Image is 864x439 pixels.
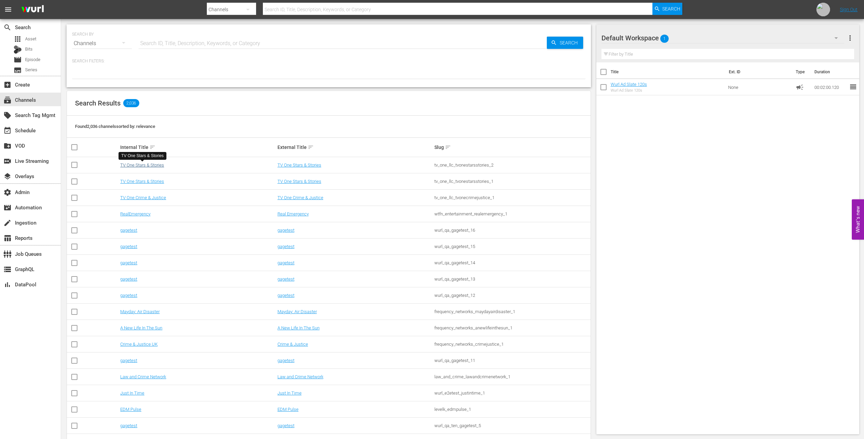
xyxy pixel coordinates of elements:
a: TV One Stars & Stories [277,163,321,168]
span: 2,036 [123,99,139,107]
span: 1 [660,32,669,46]
div: wurl_qa_gagetest_16 [434,228,590,233]
a: Law and Crime Network [120,374,166,379]
a: gagetest [120,244,137,249]
span: Search Results [75,99,121,107]
span: VOD [3,142,12,150]
span: menu [4,5,12,14]
a: gagetest [277,260,294,265]
button: Search [652,3,682,15]
a: gagetest [277,423,294,428]
span: Found 2,036 channels sorted by: relevance [75,124,155,129]
a: Law and Crime Network [277,374,323,379]
span: Job Queues [3,250,12,258]
div: tv_one_llc_tvonecrimejustice_1 [434,195,590,200]
span: Automation [3,204,12,212]
a: gagetest [277,228,294,233]
div: wurl_qa_gagetest_14 [434,260,590,265]
a: TV One Crime & Justice [120,195,166,200]
span: Asset [14,35,22,43]
span: Create [3,81,12,89]
span: Search Tag Mgmt [3,111,12,119]
button: Search [547,37,583,49]
img: ans4CAIJ8jUAAAAAAAAAAAAAAAAAAAAAAAAgQb4GAAAAAAAAAAAAAAAAAAAAAAAAJMjXAAAAAAAAAAAAAAAAAAAAAAAAgAT5G... [16,2,49,18]
a: gagetest [277,358,294,363]
a: TV One Stars & Stories [277,179,321,184]
div: Internal Title [120,143,275,151]
p: Search Filters: [72,58,586,64]
a: gagetest [277,276,294,282]
a: gagetest [120,293,137,298]
div: wurl_qa_gagetest_11 [434,358,590,363]
span: Schedule [3,127,12,135]
button: Open Feedback Widget [852,199,864,240]
div: wurl_qa_gagetest_15 [434,244,590,249]
span: sort [445,144,451,150]
div: Bits [14,45,22,54]
span: Overlays [3,172,12,180]
span: Search [557,37,583,49]
div: frequency_networks_maydayairdisaster_1 [434,309,590,314]
div: frequency_networks_anewlifeinthesun_1 [434,325,590,330]
button: more_vert [846,30,854,46]
a: Just In Time [277,390,302,396]
span: Series [14,66,22,74]
div: wtfn_entertainment_realemergency_1 [434,211,590,216]
span: Search [662,3,680,15]
a: gagetest [277,244,294,249]
div: Slug [434,143,590,151]
a: Sign Out [840,7,858,12]
div: wurl_qa_gagetest_12 [434,293,590,298]
a: gagetest [120,276,137,282]
span: more_vert [846,34,854,42]
a: Mayday: Air Disaster [120,309,160,314]
span: Episode [25,56,40,63]
div: TV One Stars & Stories [121,153,164,159]
span: Series [25,66,37,73]
a: Crime & Justice UK [120,342,158,347]
a: RealEmergency [120,211,150,216]
th: Duration [810,62,851,81]
a: Mayday: Air Disaster [277,309,317,314]
div: tv_one_llc_tvonestarsstories_1 [434,179,590,184]
span: sort [149,144,156,150]
span: Ingestion [3,219,12,227]
a: gagetest [120,358,137,363]
a: EDM Pulse [120,407,141,412]
a: Crime & Justice [277,342,308,347]
a: gagetest [277,293,294,298]
a: Just In Time [120,390,144,396]
a: Wurl Ad Slate 120s [611,82,647,87]
a: Real Emergency [277,211,309,216]
a: gagetest [120,228,137,233]
span: Asset [25,36,36,42]
span: Channels [3,96,12,104]
a: TV One Stars & Stories [120,163,164,168]
span: Live Streaming [3,157,12,165]
th: Ext. ID [725,62,792,81]
th: Title [611,62,725,81]
div: levelk_edmpulse_1 [434,407,590,412]
span: GraphQL [3,265,12,273]
span: Episode [14,56,22,64]
div: Wurl Ad Slate 120s [611,88,647,93]
span: Search [3,23,12,32]
a: A New Life In The Sun [277,325,320,330]
a: gagetest [120,423,137,428]
div: wurl_qa_gagetest_13 [434,276,590,282]
a: TV One Stars & Stories [120,179,164,184]
div: wurl_qa_ten_gagetest_5 [434,423,590,428]
span: Ad [796,83,804,91]
a: gagetest [120,260,137,265]
div: frequency_networks_crimejustice_1 [434,342,590,347]
div: tv_one_llc_tvonestarsstories_2 [434,163,590,168]
a: TV One Crime & Justice [277,195,323,200]
a: EDM Pulse [277,407,299,412]
a: A New Life In The Sun [120,325,162,330]
div: law_and_crime_lawandcrimenetwork_1 [434,374,590,379]
div: wurl_e2etest_justintime_1 [434,390,590,396]
th: Type [792,62,810,81]
span: sort [308,144,314,150]
div: Default Workspace [601,28,844,47]
span: Reports [3,234,12,242]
